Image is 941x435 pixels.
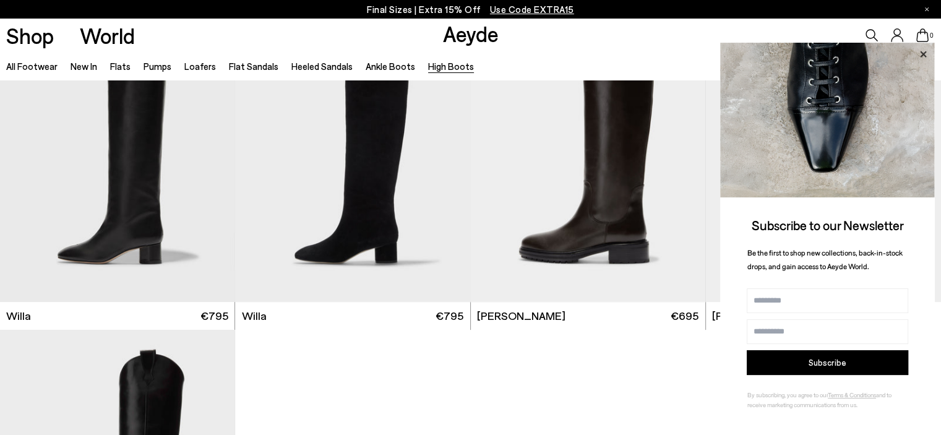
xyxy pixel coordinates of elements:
a: Flats [110,61,131,72]
a: Loafers [184,61,216,72]
a: Heeled Sandals [291,61,353,72]
div: 1 / 6 [471,7,705,302]
div: 2 / 6 [470,7,704,302]
img: Willa Suede Over-Knee Boots [235,7,470,302]
button: Subscribe [747,350,908,375]
span: €795 [200,308,228,324]
a: All Footwear [6,61,58,72]
img: Henry Knee-High Boots [471,7,705,302]
a: Shop [6,25,54,46]
div: 1 / 6 [235,7,470,302]
img: Willa Suede Over-Knee Boots [470,7,704,302]
a: New In [71,61,97,72]
a: [PERSON_NAME] €695 [706,302,941,330]
span: €695 [671,308,698,324]
span: 0 [929,32,935,39]
div: 2 / 6 [705,7,940,302]
span: Be the first to shop new collections, back-in-stock drops, and gain access to Aeyde World. [747,248,903,271]
a: 6 / 6 1 / 6 2 / 6 3 / 6 4 / 6 5 / 6 6 / 6 1 / 6 Next slide Previous slide [235,7,470,302]
span: [PERSON_NAME] [477,308,565,324]
span: By subscribing, you agree to our [747,391,828,398]
span: Willa [242,308,267,324]
a: [PERSON_NAME] €695 [471,302,705,330]
span: Subscribe to our Newsletter [752,217,904,233]
span: [PERSON_NAME] [712,308,801,324]
img: ca3f721fb6ff708a270709c41d776025.jpg [720,43,935,197]
span: €795 [436,308,463,324]
a: Terms & Conditions [828,391,876,398]
a: 6 / 6 1 / 6 2 / 6 3 / 6 4 / 6 5 / 6 6 / 6 1 / 6 Next slide Previous slide [471,7,705,302]
span: Willa [6,308,31,324]
a: Aeyde [443,20,499,46]
a: Pumps [144,61,171,72]
a: Flat Sandals [229,61,278,72]
a: 0 [916,28,929,42]
p: Final Sizes | Extra 15% Off [367,2,574,17]
span: Navigate to /collections/ss25-final-sizes [490,4,574,15]
a: World [80,25,135,46]
img: Henry Knee-High Boots [706,7,941,302]
a: Willa €795 [235,302,470,330]
a: Ankle Boots [366,61,415,72]
img: Henry Knee-High Boots [705,7,940,302]
a: High Boots [428,61,474,72]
